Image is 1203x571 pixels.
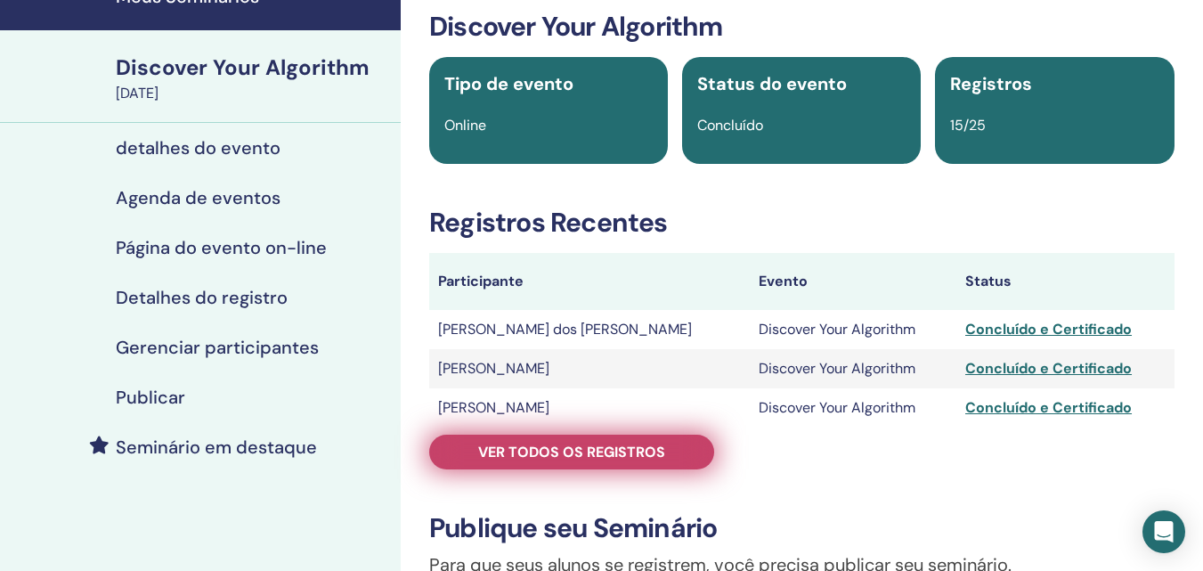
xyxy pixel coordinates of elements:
[116,436,317,458] h4: Seminário em destaque
[429,435,714,469] a: Ver todos os registros
[965,358,1166,379] div: Concluído e Certificado
[1142,510,1185,553] div: Open Intercom Messenger
[444,72,573,95] span: Tipo de evento
[116,337,319,358] h4: Gerenciar participantes
[697,116,763,135] span: Concluído
[950,72,1032,95] span: Registros
[429,11,1175,43] h3: Discover Your Algorithm
[429,253,750,310] th: Participante
[750,253,956,310] th: Evento
[116,53,390,83] div: Discover Your Algorithm
[116,387,185,408] h4: Publicar
[429,207,1175,239] h3: Registros Recentes
[965,397,1166,419] div: Concluído e Certificado
[750,349,956,388] td: Discover Your Algorithm
[478,443,665,461] span: Ver todos os registros
[956,253,1175,310] th: Status
[965,319,1166,340] div: Concluído e Certificado
[429,512,1175,544] h3: Publique seu Seminário
[116,287,288,308] h4: Detalhes do registro
[750,310,956,349] td: Discover Your Algorithm
[116,187,280,208] h4: Agenda de eventos
[429,349,750,388] td: [PERSON_NAME]
[444,116,486,135] span: Online
[116,237,327,258] h4: Página do evento on-line
[429,310,750,349] td: [PERSON_NAME] dos [PERSON_NAME]
[105,53,401,104] a: Discover Your Algorithm[DATE]
[116,83,390,104] div: [DATE]
[950,116,986,135] span: 15/25
[429,388,750,428] td: [PERSON_NAME]
[697,72,847,95] span: Status do evento
[116,137,280,159] h4: detalhes do evento
[750,388,956,428] td: Discover Your Algorithm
